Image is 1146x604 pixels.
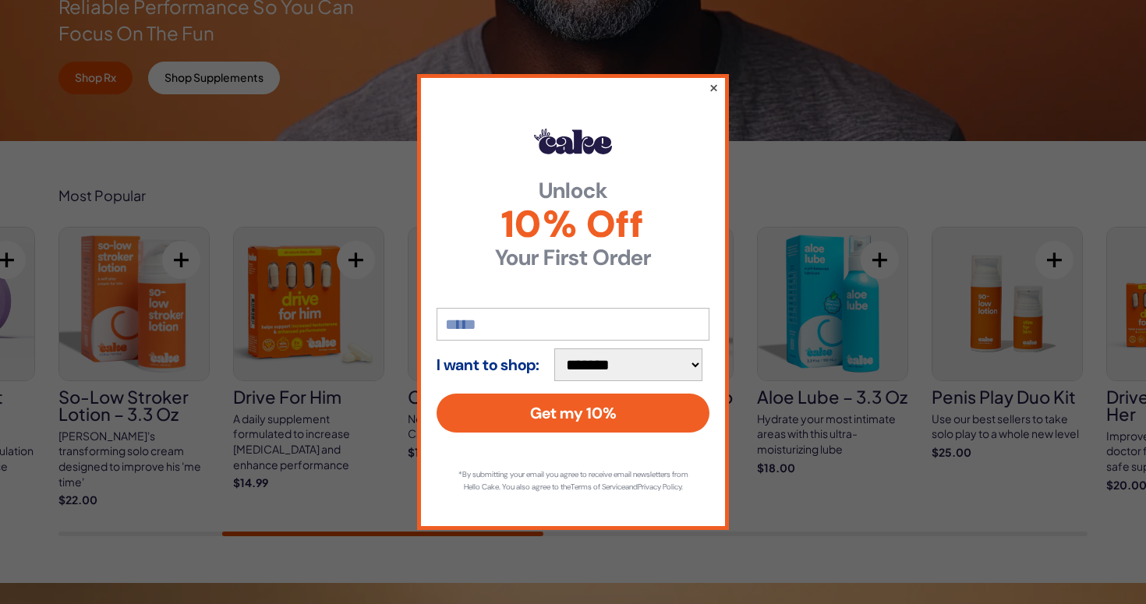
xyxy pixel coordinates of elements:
[437,247,709,269] strong: Your First Order
[437,394,709,433] button: Get my 10%
[638,482,681,492] a: Privacy Policy
[437,180,709,202] strong: Unlock
[709,78,719,97] button: ×
[571,482,625,492] a: Terms of Service
[437,206,709,243] span: 10% Off
[452,468,694,493] p: *By submitting your email you agree to receive email newsletters from Hello Cake. You also agree ...
[437,356,539,373] strong: I want to shop:
[534,129,612,154] img: Hello Cake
